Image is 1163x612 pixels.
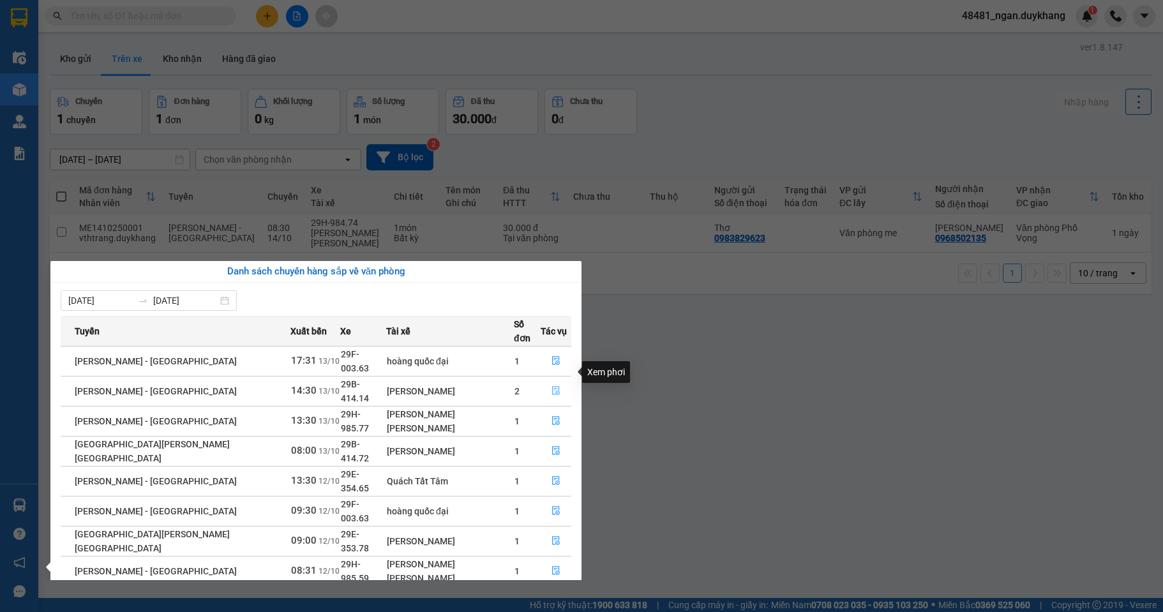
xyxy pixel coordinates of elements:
div: [PERSON_NAME] [387,444,513,458]
span: 13/10 [319,387,340,396]
div: hoàng quốc đại [387,504,513,518]
span: file-done [551,446,560,456]
span: 14:30 [291,385,317,396]
span: [PERSON_NAME] - [GEOGRAPHIC_DATA] [75,416,237,426]
span: 09:00 [291,535,317,546]
button: file-done [541,411,571,431]
span: 29E-354.65 [341,469,369,493]
div: [PERSON_NAME] [PERSON_NAME] [387,407,513,435]
span: [PERSON_NAME] - [GEOGRAPHIC_DATA] [75,566,237,576]
span: to [138,295,148,306]
span: file-done [551,476,560,486]
span: 1 [514,416,520,426]
div: hoàng quốc đại [387,354,513,368]
span: 12/10 [319,537,340,546]
span: 13:30 [291,475,317,486]
span: [PERSON_NAME] - [GEOGRAPHIC_DATA] [75,476,237,486]
span: [GEOGRAPHIC_DATA][PERSON_NAME][GEOGRAPHIC_DATA] [75,439,230,463]
span: file-done [551,386,560,396]
span: 29B-414.72 [341,439,369,463]
button: file-done [541,501,571,521]
span: [PERSON_NAME] - [GEOGRAPHIC_DATA] [75,386,237,396]
span: 1 [514,566,520,576]
span: 29B-414.14 [341,379,369,403]
span: 12/10 [319,567,340,576]
span: Tác vụ [541,324,567,338]
span: file-done [551,416,560,426]
div: Xem phơi [582,361,630,383]
span: 13/10 [319,357,340,366]
span: 13:30 [291,415,317,426]
button: file-done [541,441,571,461]
span: file-done [551,506,560,516]
span: 1 [514,536,520,546]
span: [PERSON_NAME] - [GEOGRAPHIC_DATA] [75,356,237,366]
input: Từ ngày [68,294,133,308]
span: [GEOGRAPHIC_DATA][PERSON_NAME][GEOGRAPHIC_DATA] [75,529,230,553]
div: [PERSON_NAME] [PERSON_NAME] [387,557,513,585]
span: 1 [514,506,520,516]
span: 1 [514,476,520,486]
span: 09:30 [291,505,317,516]
div: Danh sách chuyến hàng sắp về văn phòng [61,264,571,280]
span: 12/10 [319,477,340,486]
span: 2 [514,386,520,396]
button: file-done [541,351,571,371]
span: Xuất bến [290,324,327,338]
span: [PERSON_NAME] - [GEOGRAPHIC_DATA] [75,506,237,516]
button: file-done [541,471,571,491]
span: 13/10 [319,417,340,426]
span: file-done [551,356,560,366]
span: 08:00 [291,445,317,456]
span: 29F-003.63 [341,499,369,523]
div: [PERSON_NAME] [387,534,513,548]
span: swap-right [138,295,148,306]
span: 17:31 [291,355,317,366]
span: Xe [340,324,351,338]
span: 13/10 [319,447,340,456]
span: 29E-353.78 [341,529,369,553]
span: 29H-985.59 [341,559,369,583]
button: file-done [541,531,571,551]
span: 08:31 [291,565,317,576]
span: 12/10 [319,507,340,516]
span: file-done [551,536,560,546]
span: 1 [514,356,520,366]
button: file-done [541,381,571,401]
span: 29F-003.63 [341,349,369,373]
span: Tuyến [75,324,100,338]
div: [PERSON_NAME] [387,384,513,398]
div: Quách Tất Tâm [387,474,513,488]
span: file-done [551,566,560,576]
button: file-done [541,561,571,581]
span: Tài xế [386,324,410,338]
span: Số đơn [514,317,540,345]
input: Đến ngày [153,294,218,308]
span: 29H-985.77 [341,409,369,433]
span: 1 [514,446,520,456]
